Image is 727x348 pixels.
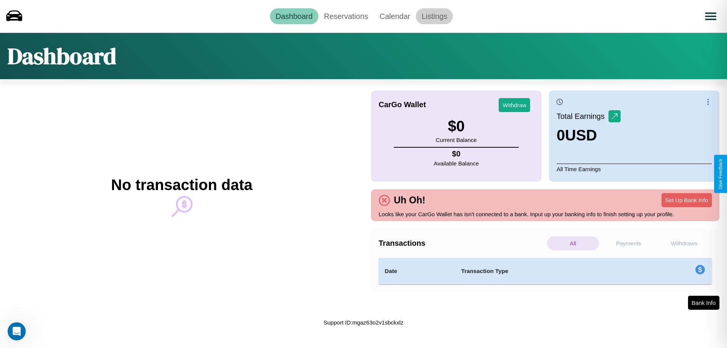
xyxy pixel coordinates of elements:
p: Support ID: mgaz63o2v1sbckxlz [324,317,404,328]
a: Calendar [374,8,416,24]
div: Give Feedback [718,159,723,189]
h4: CarGo Wallet [379,100,426,109]
p: Current Balance [436,135,477,145]
p: Total Earnings [557,109,608,123]
p: All Time Earnings [557,164,712,174]
button: Bank Info [688,296,719,310]
a: Reservations [318,8,374,24]
h3: 0 USD [557,127,621,144]
p: All [547,236,599,250]
a: Dashboard [270,8,318,24]
h4: Uh Oh! [390,195,429,206]
p: Looks like your CarGo Wallet has isn't connected to a bank. Input up your banking info to finish ... [379,209,712,219]
h4: $ 0 [434,150,479,158]
p: Payments [603,236,655,250]
h2: No transaction data [111,176,252,194]
h3: $ 0 [436,118,477,135]
h4: Transactions [379,239,545,248]
button: Set Up Bank Info [661,193,712,207]
p: Withdraws [658,236,710,250]
table: simple table [379,258,712,284]
iframe: Intercom live chat [8,322,26,340]
button: Withdraw [499,98,530,112]
button: Open menu [700,6,721,27]
h1: Dashboard [8,41,116,72]
h4: Transaction Type [461,267,633,276]
p: Available Balance [434,158,479,169]
h4: Date [385,267,449,276]
a: Listings [416,8,453,24]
